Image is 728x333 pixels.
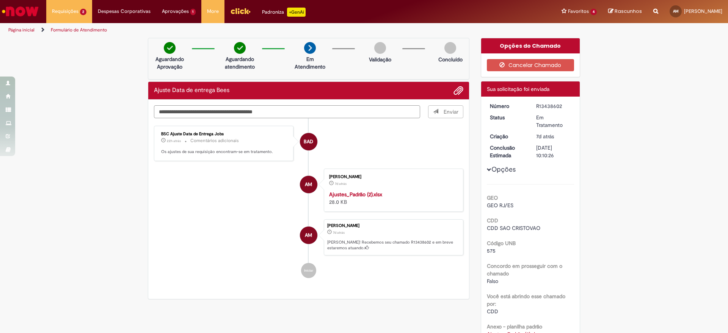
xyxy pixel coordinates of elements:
time: 22/08/2025 09:10:22 [333,230,345,235]
div: Opções do Chamado [481,38,580,53]
p: Em Atendimento [292,55,328,70]
span: 7d atrás [536,133,554,140]
ul: Trilhas de página [6,23,480,37]
p: Aguardando Aprovação [151,55,188,70]
time: 27/08/2025 12:15:07 [167,139,181,143]
div: [PERSON_NAME] [327,224,459,228]
span: Rascunhos [615,8,642,15]
button: Cancelar Chamado [487,59,574,71]
dt: Status [484,114,531,121]
p: Os ajustes de sua requisição encontram-se em tratamento. [161,149,287,155]
b: Anexo - planilha padrão [487,323,542,330]
p: Concluído [438,56,463,63]
img: arrow-next.png [304,42,316,54]
div: 22/08/2025 09:10:22 [536,133,571,140]
div: Ana Beatriz Muniz De Freitas Miotto [300,227,317,244]
span: 4 [590,9,597,15]
small: Comentários adicionais [190,138,239,144]
span: 2 [80,9,86,15]
span: GEO RJ/ES [487,202,513,209]
div: Padroniza [262,8,306,17]
div: [DATE] 10:10:26 [536,144,571,159]
time: 22/08/2025 09:10:22 [536,133,554,140]
span: [PERSON_NAME] [684,8,722,14]
span: 22h atrás [167,139,181,143]
ul: Histórico de tíquete [154,118,463,286]
dt: Conclusão Estimada [484,144,531,159]
span: BAD [304,133,313,151]
dt: Criação [484,133,531,140]
b: CDD [487,217,498,224]
button: Adicionar anexos [453,86,463,95]
span: 7d atrás [333,230,345,235]
img: img-circle-grey.png [374,42,386,54]
span: 575 [487,247,496,254]
span: AM [305,175,312,194]
span: 1 [190,9,196,15]
p: +GenAi [287,8,306,17]
span: Requisições [52,8,78,15]
div: R13438602 [536,102,571,110]
div: Em Tratamento [536,114,571,129]
span: Falso [487,278,498,285]
time: 22/08/2025 09:09:11 [335,181,347,186]
img: check-circle-green.png [234,42,246,54]
div: [PERSON_NAME] [329,175,455,179]
span: AM [305,226,312,244]
textarea: Digite sua mensagem aqui... [154,105,420,118]
li: Ana Beatriz Muniz De Freitas Miotto [154,219,463,256]
div: BSC Ajuste Data de Entrega Jobs [300,133,317,150]
img: ServiceNow [1,4,40,19]
div: Ana Beatriz Muniz De Freitas Miotto [300,176,317,193]
img: check-circle-green.png [164,42,176,54]
a: Página inicial [8,27,35,33]
span: CDD [487,308,498,315]
p: [PERSON_NAME]! Recebemos seu chamado R13438602 e em breve estaremos atuando. [327,239,459,251]
span: CDD SAO CRISTOVAO [487,225,540,231]
span: Sua solicitação foi enviada [487,86,549,92]
span: More [207,8,219,15]
b: Código UNB [487,240,516,247]
a: Rascunhos [608,8,642,15]
b: GEO [487,194,498,201]
span: Favoritos [568,8,589,15]
p: Aguardando atendimento [221,55,258,70]
p: Validação [369,56,391,63]
img: img-circle-grey.png [444,42,456,54]
a: Formulário de Atendimento [51,27,107,33]
span: Despesas Corporativas [98,8,151,15]
div: BSC Ajuste Data de Entrega Jobs [161,132,287,136]
img: click_logo_yellow_360x200.png [230,5,251,17]
a: Ajustes_Padrão (2).xlsx [329,191,382,198]
b: Concordo em prosseguir com o chamado [487,263,562,277]
div: 28.0 KB [329,191,455,206]
h2: Ajuste Data de entrega Bees Histórico de tíquete [154,87,229,94]
span: 7d atrás [335,181,347,186]
span: AM [673,9,679,14]
dt: Número [484,102,531,110]
span: Aprovações [162,8,189,15]
b: Você está abrindo esse chamado por: [487,293,565,307]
